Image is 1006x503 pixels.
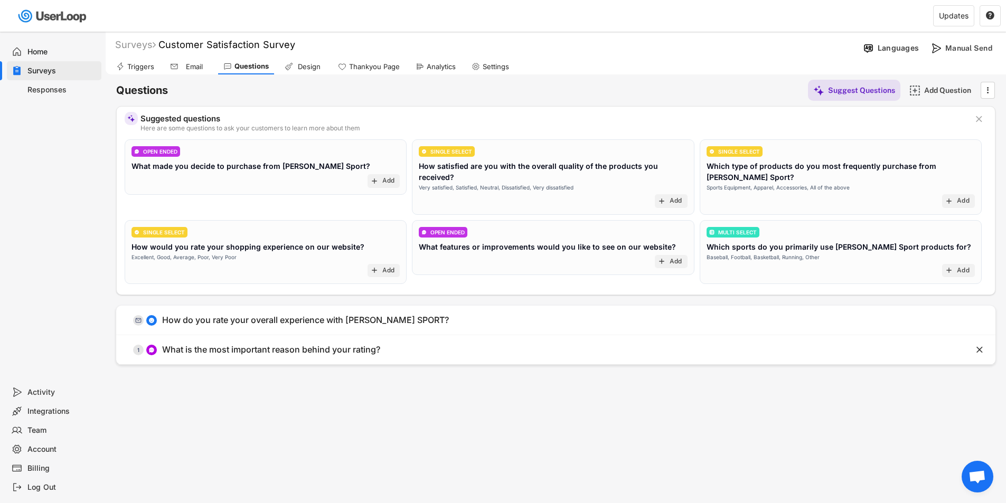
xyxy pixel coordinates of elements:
[140,115,966,122] div: Suggested questions
[27,482,97,492] div: Log Out
[162,315,449,326] div: How do you rate your overall experience with [PERSON_NAME] SPORT?
[709,230,714,235] img: ListMajor.svg
[718,230,757,235] div: MULTI SELECT
[27,47,97,57] div: Home
[143,149,177,154] div: OPEN ENDED
[148,317,155,324] img: smiley-fill.svg
[131,253,237,261] div: Excellent, Good, Average, Poor, Very Poor
[670,258,682,266] div: Add
[27,425,97,435] div: Team
[718,149,760,154] div: SINGLE SELECT
[427,62,456,71] div: Analytics
[370,266,379,274] button: add
[382,267,395,275] div: Add
[985,11,995,21] button: 
[483,62,509,71] div: Settings
[945,197,953,205] button: add
[127,115,135,122] img: MagicMajor%20%28Purple%29.svg
[140,125,966,131] div: Here are some questions to ask your customers to learn more about them
[707,241,971,252] div: Which sports do you primarily use [PERSON_NAME] Sport products for?
[421,230,427,235] img: ConversationMinor.svg
[234,62,269,71] div: Questions
[27,85,97,95] div: Responses
[657,257,666,265] button: add
[134,149,139,154] img: ConversationMinor.svg
[945,266,953,274] button: add
[670,197,682,205] div: Add
[27,444,97,454] div: Account
[419,184,573,192] div: Very satisfied, Satisfied, Neutral, Dissatisfied, Very dissatisfied
[945,43,998,53] div: Manual Send
[370,177,379,185] button: add
[133,347,144,353] div: 1
[976,344,983,355] text: 
[16,5,90,27] img: userloop-logo-01.svg
[27,463,97,473] div: Billing
[813,85,824,96] img: MagicMajor%20%28Purple%29.svg
[419,241,676,252] div: What features or improvements would you like to see on our website?
[974,114,984,125] button: 
[181,62,208,71] div: Email
[116,83,168,98] h6: Questions
[707,253,820,261] div: Baseball, Football, Basketball, Running, Other
[709,149,714,154] img: CircleTickMinorWhite.svg
[349,62,400,71] div: Thankyou Page
[924,86,977,95] div: Add Question
[148,347,155,353] img: ConversationMinor.svg
[143,230,185,235] div: SINGLE SELECT
[430,230,465,235] div: OPEN ENDED
[134,230,139,235] img: CircleTickMinorWhite.svg
[158,39,295,50] font: Customer Satisfaction Survey
[421,149,427,154] img: CircleTickMinorWhite.svg
[131,241,364,252] div: How would you rate your shopping experience on our website?
[127,62,154,71] div: Triggers
[162,344,380,355] div: What is the most important reason behind your rating?
[863,43,874,54] img: Language%20Icon.svg
[957,197,970,205] div: Add
[974,345,985,355] button: 
[962,461,993,492] a: Open chat
[115,39,156,51] div: Surveys
[982,82,993,98] button: 
[27,66,97,76] div: Surveys
[987,84,989,96] text: 
[382,177,395,185] div: Add
[419,160,687,183] div: How satisfied are you with the overall quality of the products you received?
[707,160,975,183] div: Which type of products do you most frequently purchase from [PERSON_NAME] Sport?
[27,406,97,416] div: Integrations
[657,197,666,205] button: add
[976,113,982,125] text: 
[131,160,370,172] div: What made you decide to purchase from [PERSON_NAME] Sport?
[957,267,970,275] div: Add
[430,149,472,154] div: SINGLE SELECT
[986,11,994,20] text: 
[707,184,850,192] div: Sports Equipment, Apparel, Accessories, All of the above
[296,62,322,71] div: Design
[878,43,919,53] div: Languages
[909,85,920,96] img: AddMajor.svg
[828,86,895,95] div: Suggest Questions
[27,387,97,397] div: Activity
[939,12,969,20] div: Updates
